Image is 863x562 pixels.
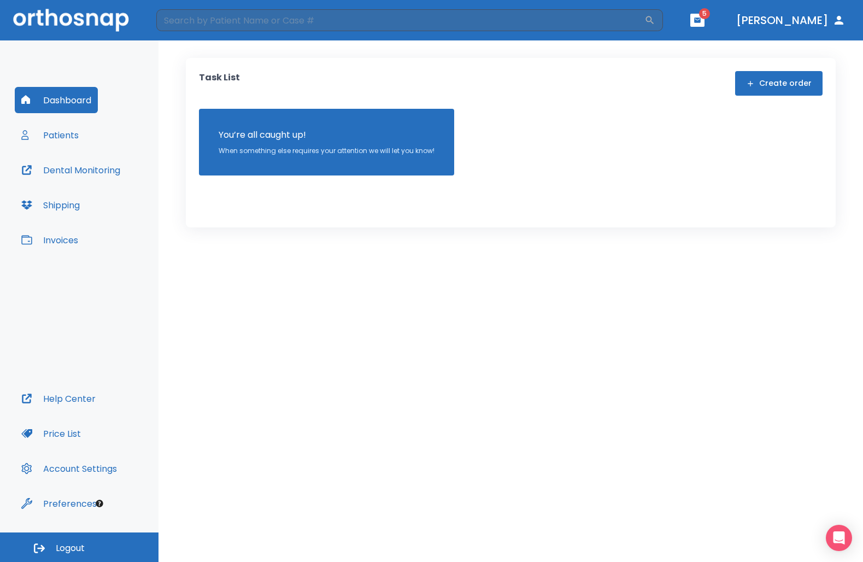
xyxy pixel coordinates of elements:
[699,8,710,19] span: 5
[156,9,644,31] input: Search by Patient Name or Case #
[95,499,104,508] div: Tooltip anchor
[15,192,86,218] button: Shipping
[15,157,127,183] button: Dental Monitoring
[15,490,103,517] button: Preferences
[735,71,823,96] button: Create order
[732,10,850,30] button: [PERSON_NAME]
[219,128,435,142] p: You’re all caught up!
[15,87,98,113] button: Dashboard
[15,420,87,447] button: Price List
[15,455,124,482] button: Account Settings
[199,71,240,96] p: Task List
[15,122,85,148] button: Patients
[15,385,102,412] button: Help Center
[219,146,435,156] p: When something else requires your attention we will let you know!
[13,9,129,31] img: Orthosnap
[15,227,85,253] button: Invoices
[826,525,852,551] div: Open Intercom Messenger
[56,542,85,554] span: Logout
